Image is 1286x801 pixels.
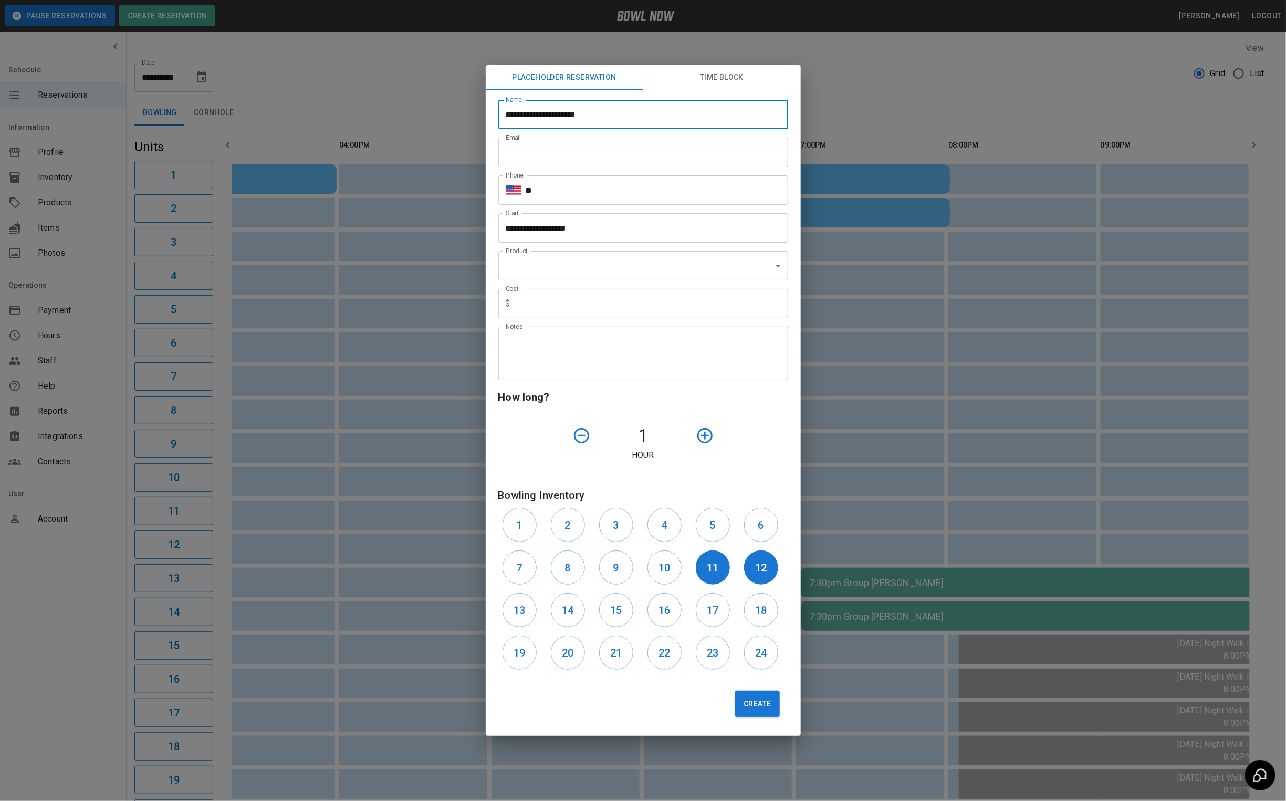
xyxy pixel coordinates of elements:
button: 16 [647,593,682,627]
h6: 23 [707,644,718,661]
h6: 21 [610,644,622,661]
button: Select country [506,182,521,198]
div: ​ [498,251,788,280]
button: Time Block [643,65,801,90]
h6: 16 [658,602,670,619]
button: 21 [599,636,633,670]
button: 5 [696,508,730,542]
h6: 17 [707,602,718,619]
button: 1 [503,508,537,542]
h6: 6 [758,517,764,534]
button: 10 [647,550,682,585]
h6: 18 [755,602,767,619]
p: Hour [498,449,788,462]
h6: 24 [755,644,767,661]
button: Create [735,691,779,717]
h6: 11 [707,559,718,576]
button: 12 [744,550,778,585]
button: 13 [503,593,537,627]
h6: 22 [658,644,670,661]
button: 19 [503,636,537,670]
button: 15 [599,593,633,627]
button: 22 [647,636,682,670]
button: 4 [647,508,682,542]
h6: 8 [564,559,570,576]
p: $ [506,297,510,310]
button: 7 [503,550,537,585]
h6: 10 [658,559,670,576]
h6: 19 [514,644,525,661]
button: 23 [696,636,730,670]
h6: Bowling Inventory [498,487,788,504]
button: 18 [744,593,778,627]
h6: 12 [755,559,767,576]
h6: How long? [498,389,788,405]
h6: 1 [516,517,522,534]
button: 20 [551,636,585,670]
button: 24 [744,636,778,670]
h6: 20 [562,644,573,661]
button: 9 [599,550,633,585]
h6: 2 [564,517,570,534]
h6: 14 [562,602,573,619]
input: Choose date, selected date is Aug 16, 2025 [498,213,781,243]
h4: 1 [595,425,692,447]
label: Start [506,209,519,217]
button: 11 [696,550,730,585]
h6: 3 [613,517,619,534]
h6: 7 [516,559,522,576]
h6: 5 [709,517,715,534]
button: 8 [551,550,585,585]
h6: 4 [661,517,667,534]
h6: 13 [514,602,525,619]
h6: 15 [610,602,622,619]
button: Placeholder Reservation [486,65,643,90]
button: 6 [744,508,778,542]
button: 2 [551,508,585,542]
button: 3 [599,508,633,542]
label: Phone [506,171,524,180]
button: 14 [551,593,585,627]
button: 17 [696,593,730,627]
h6: 9 [613,559,619,576]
